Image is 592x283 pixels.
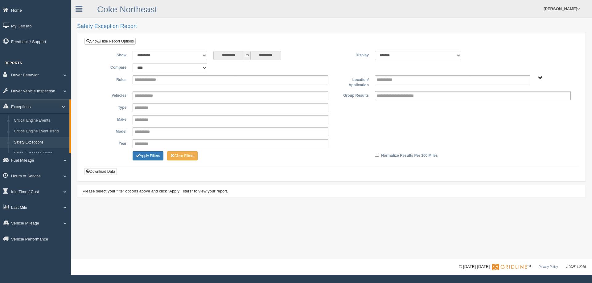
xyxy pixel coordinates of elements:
[77,23,586,30] h2: Safety Exception Report
[89,75,129,83] label: Rules
[11,115,69,126] a: Critical Engine Events
[89,51,129,58] label: Show
[11,148,69,159] a: Safety Exception Trend
[331,75,372,88] label: Location/ Application
[459,264,586,270] div: © [DATE]-[DATE] - ™
[539,265,558,269] a: Privacy Policy
[244,51,250,60] span: to
[89,63,129,71] label: Compare
[331,51,372,58] label: Display
[331,91,372,99] label: Group Results
[84,168,117,175] button: Download Data
[381,151,438,159] label: Normalize Results Per 100 Miles
[89,127,129,135] label: Model
[492,264,527,270] img: Gridline
[83,189,228,193] span: Please select your filter options above and click "Apply Filters" to view your report.
[11,126,69,137] a: Critical Engine Event Trend
[167,151,198,160] button: Change Filter Options
[11,137,69,148] a: Safety Exceptions
[133,151,163,160] button: Change Filter Options
[89,115,129,123] label: Make
[566,265,586,269] span: v. 2025.4.2019
[89,103,129,111] label: Type
[89,139,129,147] label: Year
[97,5,157,14] a: Coke Northeast
[84,38,136,45] a: Show/Hide Report Options
[89,91,129,99] label: Vehicles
